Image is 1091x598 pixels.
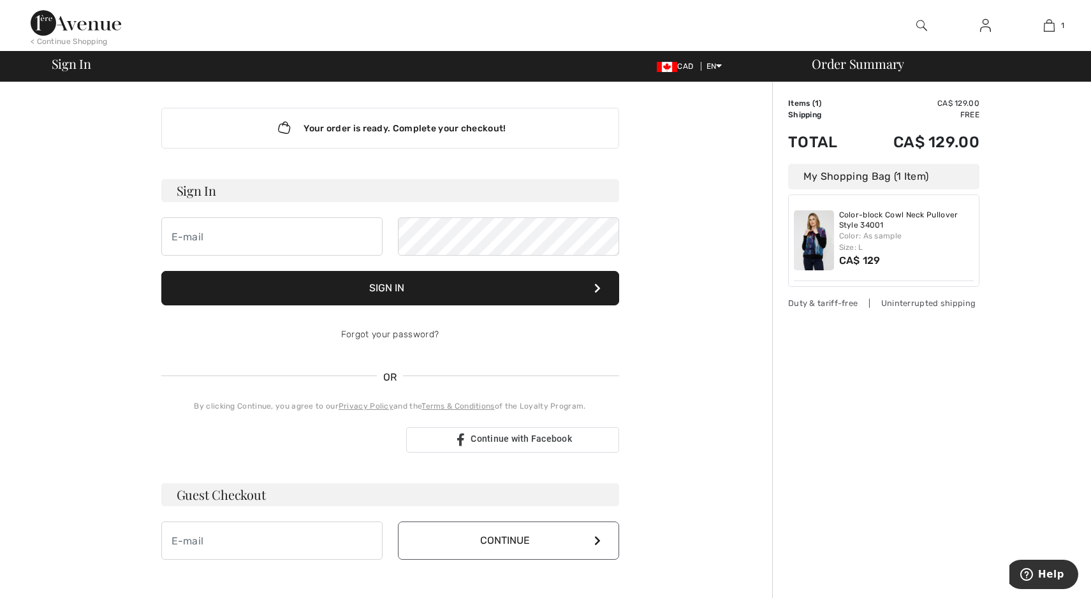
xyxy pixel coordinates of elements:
[657,62,677,72] img: Canadian Dollar
[788,109,858,120] td: Shipping
[161,400,619,412] div: By clicking Continue, you agree to our and the of the Loyalty Program.
[421,402,494,411] a: Terms & Conditions
[155,426,402,454] iframe: Sign in with Google Button
[858,120,979,164] td: CA$ 129.00
[161,483,619,506] h3: Guest Checkout
[161,217,383,256] input: E-mail
[339,402,393,411] a: Privacy Policy
[161,108,619,149] div: Your order is ready. Complete your checkout!
[839,210,974,230] a: Color-block Cowl Neck Pullover Style 34001
[788,98,858,109] td: Items ( )
[161,521,383,560] input: E-mail
[398,521,619,560] button: Continue
[796,57,1083,70] div: Order Summary
[161,179,619,202] h3: Sign In
[1044,18,1055,33] img: My Bag
[839,230,974,253] div: Color: As sample Size: L
[916,18,927,33] img: search the website
[1061,20,1064,31] span: 1
[788,120,858,164] td: Total
[657,62,698,71] span: CAD
[815,99,819,108] span: 1
[970,18,1001,34] a: Sign In
[52,57,91,70] span: Sign In
[1018,18,1080,33] a: 1
[161,271,619,305] button: Sign In
[980,18,991,33] img: My Info
[858,109,979,120] td: Free
[839,254,881,266] span: CA$ 129
[788,164,979,189] div: My Shopping Bag (1 Item)
[31,36,108,47] div: < Continue Shopping
[471,434,572,444] span: Continue with Facebook
[1009,560,1078,592] iframe: Opens a widget where you can find more information
[377,370,404,385] span: OR
[794,210,834,270] img: Color-block Cowl Neck Pullover Style 34001
[707,62,722,71] span: EN
[341,329,439,340] a: Forgot your password?
[858,98,979,109] td: CA$ 129.00
[788,297,979,309] div: Duty & tariff-free | Uninterrupted shipping
[31,10,121,36] img: 1ère Avenue
[406,427,619,453] a: Continue with Facebook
